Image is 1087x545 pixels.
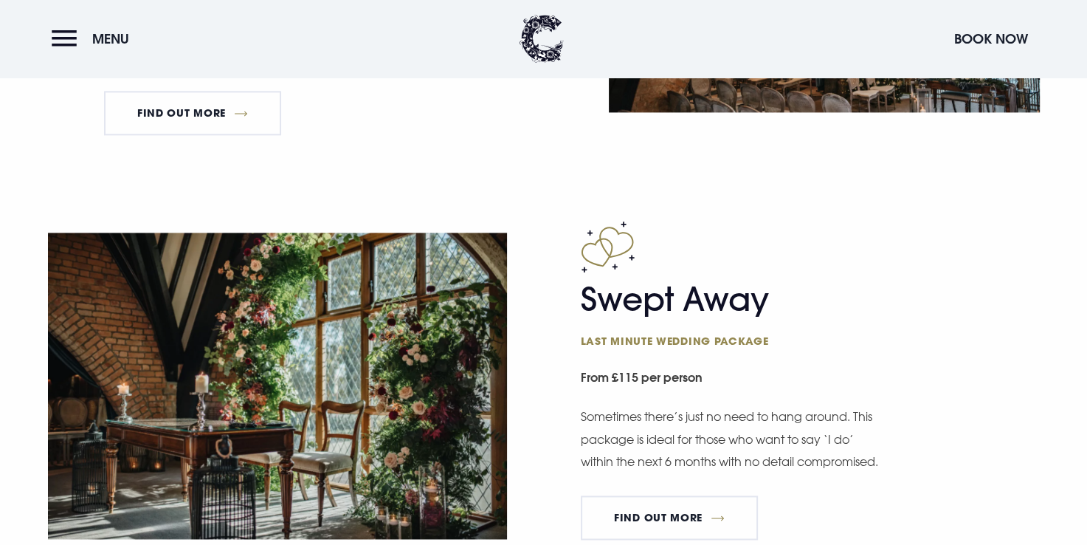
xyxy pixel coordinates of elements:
[581,363,1040,396] small: From £115 per person
[104,91,282,135] a: FIND OUT MORE
[947,23,1035,55] button: Book Now
[520,15,564,63] img: Clandeboye Lodge
[581,405,883,473] p: Sometimes there’s just no need to hang around. This package is ideal for those who want to say ‘I...
[581,221,635,272] img: Block icon
[48,233,507,539] img: Ceremony table beside an arched window at a Wedding Venue Northern Ireland
[52,23,137,55] button: Menu
[92,30,129,47] span: Menu
[581,496,759,540] a: FIND OUT MORE
[581,334,869,348] span: Last minute wedding package
[581,280,869,348] h2: Swept Away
